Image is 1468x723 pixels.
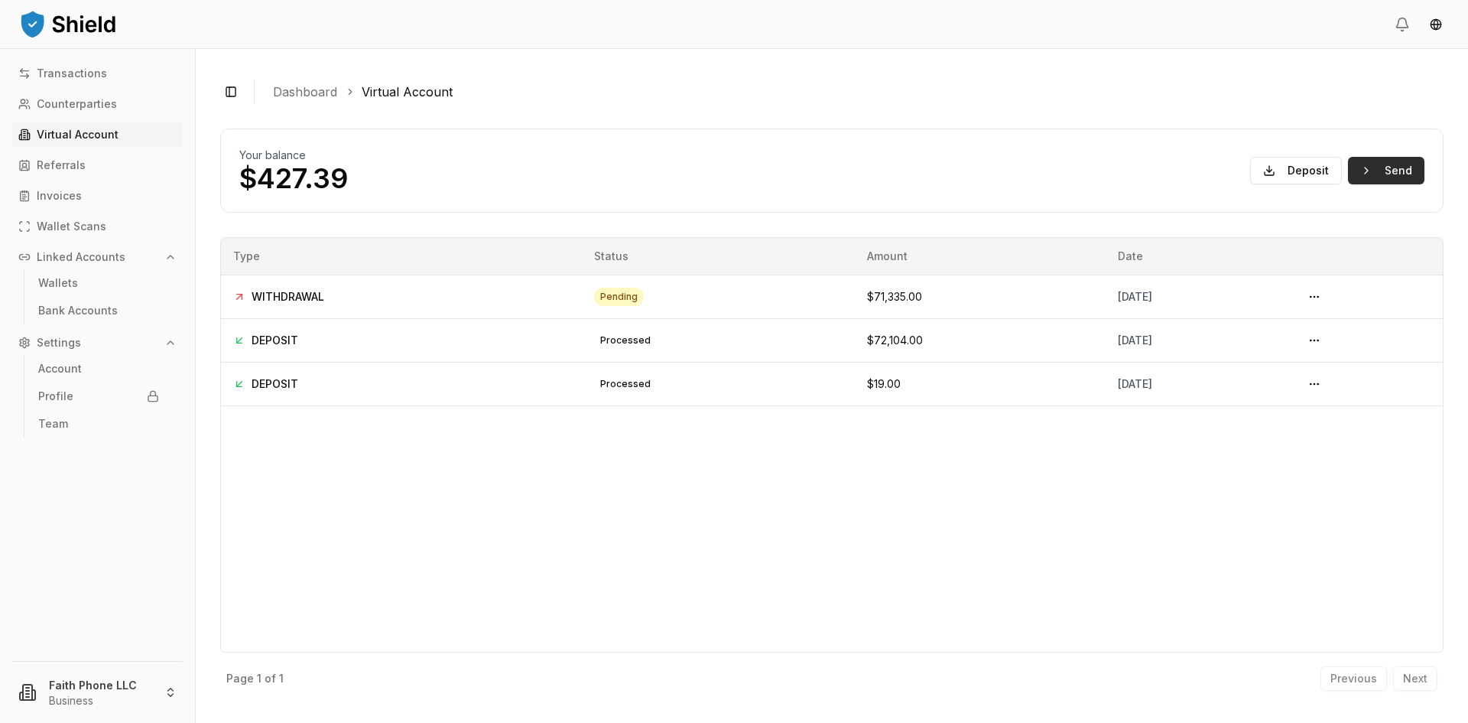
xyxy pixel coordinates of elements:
a: Team [32,412,165,436]
div: pending [594,288,644,306]
a: Wallets [32,271,165,295]
button: Faith Phone LLCBusiness [6,668,189,717]
h2: Your balance [239,148,348,163]
p: Wallet Scans [37,221,106,232]
p: Bank Accounts [38,305,118,316]
th: Date [1106,238,1290,275]
p: Counterparties [37,99,117,109]
button: Deposit [1250,157,1342,184]
span: $19.00 [867,377,901,390]
a: Virtual Account [12,122,183,147]
p: Linked Accounts [37,252,125,262]
a: Bank Accounts [32,298,165,323]
p: Referrals [37,160,86,171]
div: processed [594,331,657,350]
a: Invoices [12,184,183,208]
p: 1 [279,673,284,684]
p: Page [226,673,254,684]
a: Virtual Account [362,83,453,101]
a: Transactions [12,61,183,86]
th: Amount [855,238,1106,275]
nav: breadcrumb [273,83,1431,101]
th: Status [582,238,855,275]
th: Type [221,238,582,275]
a: Counterparties [12,92,183,116]
div: processed [594,375,657,393]
p: Transactions [37,68,107,79]
a: Profile [32,384,165,409]
img: ShieldPay Logo [18,8,118,39]
p: 1 [257,673,261,684]
p: Wallets [38,278,78,288]
span: DEPOSIT [252,333,298,348]
button: Send [1348,157,1424,184]
p: Faith Phone LLC [49,677,152,693]
div: [DATE] [1118,289,1278,305]
p: Account [38,363,82,374]
a: Dashboard [273,83,337,101]
span: $71,335.00 [867,290,922,303]
a: Referrals [12,153,183,177]
a: Wallet Scans [12,214,183,239]
p: Team [38,418,68,429]
button: Settings [12,331,183,355]
button: Linked Accounts [12,245,183,269]
div: [DATE] [1118,376,1278,392]
span: $72,104.00 [867,334,923,347]
p: Invoices [37,191,82,201]
div: [DATE] [1118,333,1278,348]
p: $427.39 [239,163,348,194]
a: Account [32,357,165,381]
span: DEPOSIT [252,376,298,392]
span: WITHDRAWAL [252,289,324,305]
p: of [265,673,276,684]
p: Virtual Account [37,129,119,140]
p: Settings [37,337,81,348]
p: Profile [38,391,73,402]
p: Business [49,693,152,708]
